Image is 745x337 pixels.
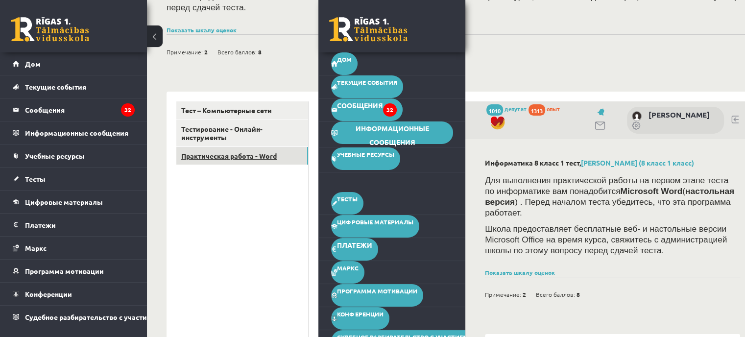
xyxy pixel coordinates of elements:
font: Тестирование - Онлайн-инструменты [181,124,263,142]
a: Показать шкалу оценок [485,268,555,276]
font: Тесты [337,195,358,203]
a: Тест – Компьютерные сети [176,101,308,120]
font: Программа мотивации [25,266,104,275]
font: Тест – Компьютерные сети [181,106,272,115]
font: Маркс [25,243,47,252]
font: 32 [124,106,131,114]
a: Цифровые материалы [331,215,419,238]
a: Конференции [13,283,135,305]
a: Тесты [331,192,363,215]
font: Тесты [25,174,46,183]
font: Информационные сообщения [356,124,429,146]
font: Учебные ресурсы [337,150,394,158]
a: Конференции [331,307,389,330]
a: 1313 опыт [529,105,565,113]
font: настольная версия [485,186,734,207]
a: Информационные сообщения [331,121,453,144]
font: 8 [577,290,580,298]
font: Цифровые материалы [25,197,103,206]
font: Маркс [337,264,359,272]
font: Информационные сообщения [25,128,128,137]
font: 1313 [531,107,543,115]
font: Программа мотивации [337,287,417,295]
a: Текущие события [13,75,135,98]
a: Цифровые материалы [13,191,135,213]
font: Информатика 8 класс 1 тест, [485,158,581,167]
font: Дом [25,59,41,68]
font: Учебные ресурсы [25,151,85,160]
a: Платежи [13,214,135,236]
a: Текущие события [331,75,403,98]
font: Платежи [25,220,56,229]
font: Судебное разбирательство с участием [PERSON_NAME] [25,313,214,321]
font: 2 [523,290,526,298]
font: Цифровые материалы [337,218,413,226]
font: опыт [547,105,560,113]
font: Текущие события [25,82,86,91]
font: ) . Перед началом теста убедитесь, что эта программа работает. [485,197,731,217]
a: [PERSON_NAME] (8 класс 1 класс) [581,158,694,167]
font: Microsoft Word [620,186,682,196]
a: Показать шкалу оценок [167,26,237,34]
a: Маркс [13,237,135,259]
a: Платежи [331,238,378,261]
font: Конференции [25,289,72,298]
a: Тесты [13,168,135,190]
a: Сообщения32 [13,98,135,121]
font: Практическая работа - Word [181,151,277,160]
a: Практическая работа - Word [176,147,308,165]
a: [PERSON_NAME] [648,110,709,120]
font: Школа предоставляет бесплатные веб- и настольные версии Microsoft Office на время курса, свяжитес... [485,224,727,255]
font: 32 [386,106,393,114]
a: Программа мотивации [13,260,135,282]
img: Руслан Игнатов [632,111,642,121]
a: Тестирование - Онлайн-инструменты [176,120,308,146]
font: 8 [258,48,262,56]
font: Конференции [337,310,384,318]
a: Программа мотивации [331,284,423,307]
a: Маркс [331,261,364,284]
a: Учебные ресурсы [13,144,135,167]
a: Рижская 1-я средняя школа заочного обучения [11,17,89,42]
a: Сообщения32 [331,98,403,121]
font: ( [682,186,685,196]
font: Примечание: [167,48,203,56]
a: Информационные сообщения [13,121,135,144]
a: Учебные ресурсы [331,147,400,170]
font: Примечание: [485,290,521,298]
font: 2 [204,48,208,56]
font: 1010 [489,107,501,115]
font: Всего баллов: [536,290,575,298]
font: Текущие события [337,78,397,86]
font: Платежи [337,241,372,249]
font: Всего баллов: [217,48,257,56]
font: Для выполнения практической работы на первом этапе теста по информатике вам понадобится [485,175,728,196]
a: Судебное разбирательство с участием [PERSON_NAME] [13,306,135,328]
a: 1010 депутат [486,105,527,113]
font: депутат [505,105,527,113]
font: Сообщения [25,105,65,114]
a: Дом [13,52,135,75]
font: Сообщения [337,101,383,110]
